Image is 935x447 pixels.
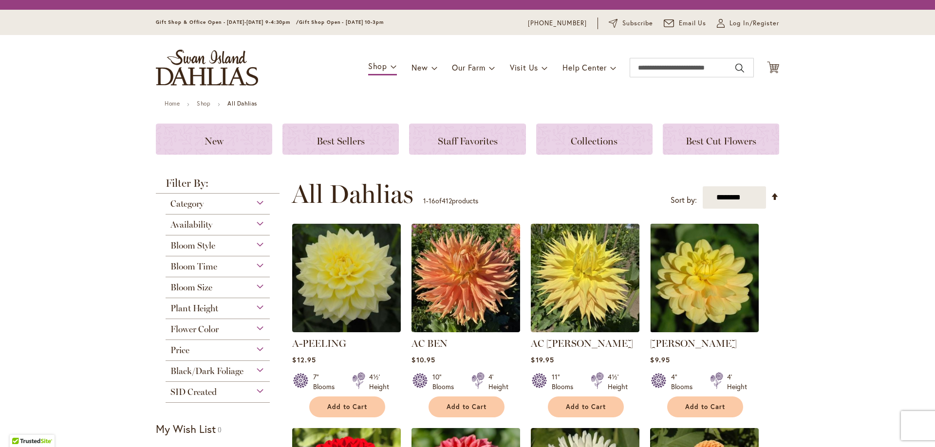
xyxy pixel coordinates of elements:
[562,62,607,72] span: Help Center
[442,196,452,205] span: 412
[317,135,365,147] span: Best Sellers
[170,387,217,397] span: SID Created
[622,18,653,28] span: Subscribe
[432,372,460,392] div: 10" Blooms
[170,198,204,209] span: Category
[197,100,210,107] a: Shop
[292,224,401,332] img: A-Peeling
[664,18,707,28] a: Email Us
[170,324,219,335] span: Flower Color
[438,135,498,147] span: Staff Favorites
[309,396,385,417] button: Add to Cart
[292,325,401,334] a: A-Peeling
[369,372,389,392] div: 4½' Height
[510,62,538,72] span: Visit Us
[686,135,756,147] span: Best Cut Flowers
[423,196,426,205] span: 1
[729,18,779,28] span: Log In/Register
[282,124,399,155] a: Best Sellers
[156,19,299,25] span: Gift Shop & Office Open - [DATE]-[DATE] 9-4:30pm /
[156,50,258,86] a: store logo
[170,303,218,314] span: Plant Height
[671,372,698,392] div: 4" Blooms
[411,325,520,334] a: AC BEN
[156,124,272,155] a: New
[292,179,413,209] span: All Dahlias
[156,422,216,436] strong: My Wish List
[650,338,737,349] a: [PERSON_NAME]
[671,191,697,209] label: Sort by:
[650,325,759,334] a: AHOY MATEY
[531,338,633,349] a: AC [PERSON_NAME]
[170,261,217,272] span: Bloom Time
[292,355,316,364] span: $12.95
[170,282,212,293] span: Bloom Size
[313,372,340,392] div: 7" Blooms
[429,396,505,417] button: Add to Cart
[205,135,224,147] span: New
[650,224,759,332] img: AHOY MATEY
[327,403,367,411] span: Add to Cart
[429,196,435,205] span: 16
[170,240,215,251] span: Bloom Style
[531,325,639,334] a: AC Jeri
[727,372,747,392] div: 4' Height
[663,124,779,155] a: Best Cut Flowers
[411,62,428,72] span: New
[552,372,579,392] div: 11" Blooms
[685,403,725,411] span: Add to Cart
[667,396,743,417] button: Add to Cart
[447,403,486,411] span: Add to Cart
[528,18,587,28] a: [PHONE_NUMBER]
[409,124,525,155] a: Staff Favorites
[571,135,617,147] span: Collections
[411,224,520,332] img: AC BEN
[368,61,387,71] span: Shop
[423,193,478,209] p: - of products
[411,338,448,349] a: AC BEN
[679,18,707,28] span: Email Us
[531,224,639,332] img: AC Jeri
[170,219,212,230] span: Availability
[536,124,653,155] a: Collections
[170,345,189,356] span: Price
[170,366,243,376] span: Black/Dark Foliage
[650,355,670,364] span: $9.95
[411,355,435,364] span: $10.95
[531,355,554,364] span: $19.95
[292,338,346,349] a: A-PEELING
[452,62,485,72] span: Our Farm
[609,18,653,28] a: Subscribe
[548,396,624,417] button: Add to Cart
[156,178,280,194] strong: Filter By:
[608,372,628,392] div: 4½' Height
[299,19,384,25] span: Gift Shop Open - [DATE] 10-3pm
[735,60,744,76] button: Search
[227,100,257,107] strong: All Dahlias
[488,372,508,392] div: 4' Height
[717,18,779,28] a: Log In/Register
[566,403,606,411] span: Add to Cart
[165,100,180,107] a: Home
